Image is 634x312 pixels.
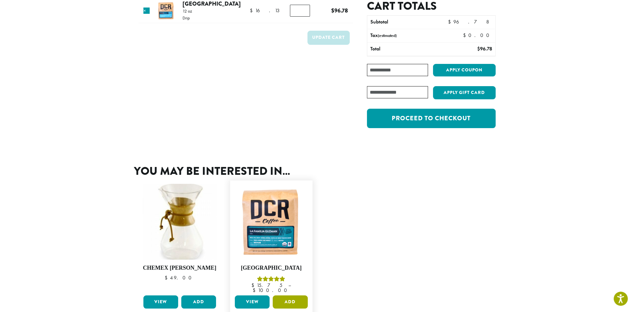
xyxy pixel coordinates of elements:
[183,16,192,20] p: Drip
[181,295,216,309] button: Add
[331,6,348,15] bdi: 96.78
[134,164,500,178] h2: You may be interested in…
[463,32,492,39] bdi: 0.00
[448,18,453,25] span: $
[165,274,194,281] bdi: 49.00
[233,184,309,260] img: DCR-La-Familia-Guzman-Coffee-Bag-300x300.png
[251,282,257,289] span: $
[253,287,258,294] span: $
[156,1,176,21] img: Rio Azul by Dillanos Coffee Roasters
[463,32,468,39] span: $
[367,29,458,42] th: Tax
[143,8,150,14] a: Remove this item
[307,31,350,45] button: Update cart
[433,64,496,77] button: Apply coupon
[433,86,496,99] button: Apply Gift Card
[367,43,444,56] th: Total
[165,274,170,281] span: $
[288,282,291,289] span: –
[290,5,310,17] input: Product quantity
[477,45,480,52] span: $
[251,282,282,289] bdi: 15.75
[143,295,178,309] a: View
[233,275,309,283] div: Rated 4.83 out of 5
[235,295,270,309] a: View
[331,6,334,15] span: $
[448,18,492,25] bdi: 96.78
[142,184,217,260] img: Chemex-e1551572504514-293x300.jpg
[367,16,444,29] th: Subtotal
[250,7,282,14] bdi: 16.13
[477,45,492,52] bdi: 96.78
[233,184,309,293] a: [GEOGRAPHIC_DATA]Rated 4.83 out of 5
[367,109,495,128] a: Proceed to checkout
[250,7,255,14] span: $
[273,295,307,309] button: Add
[183,9,192,13] p: 12 oz
[142,184,218,293] a: Chemex [PERSON_NAME] $49.00
[253,287,290,294] bdi: 100.00
[233,265,309,272] h4: [GEOGRAPHIC_DATA]
[142,265,218,272] h4: Chemex [PERSON_NAME]
[378,33,397,38] small: (estimated)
